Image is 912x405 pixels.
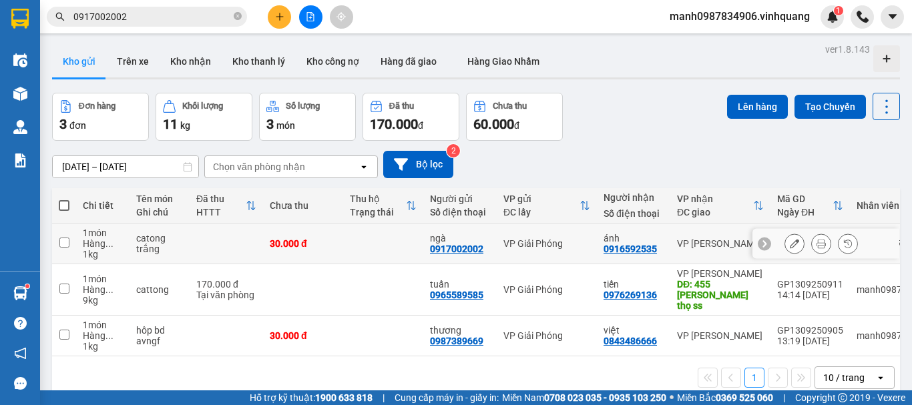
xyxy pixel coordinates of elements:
th: Toggle SortBy [190,188,263,224]
div: Chọn văn phòng nhận [213,160,305,173]
div: 0965589585 [430,290,483,300]
span: question-circle [14,317,27,330]
button: aim [330,5,353,29]
sup: 1 [25,284,29,288]
div: DĐ: 455 quảng thọ ss [677,279,764,311]
div: cattong [136,284,183,295]
button: Bộ lọc [383,151,453,178]
img: icon-new-feature [827,11,839,23]
div: 0916592535 [604,244,657,254]
div: Chưa thu [270,200,336,211]
img: warehouse-icon [13,286,27,300]
button: Chưa thu60.000đ [466,93,563,141]
div: VP Giải Phóng [503,284,590,295]
span: plus [275,12,284,21]
div: việt [604,325,664,336]
div: Trạng thái [350,207,406,218]
button: Trên xe [106,45,160,77]
span: đ [418,120,423,131]
div: 0987389669 [430,336,483,346]
div: Đã thu [196,193,246,204]
div: ánh [604,233,664,244]
div: Đơn hàng [79,101,116,111]
div: Số điện thoại [604,208,664,219]
button: Hàng đã giao [370,45,447,77]
span: close-circle [234,12,242,20]
span: 11 [163,116,178,132]
span: ... [105,330,113,341]
div: Tại văn phòng [196,290,256,300]
button: file-add [299,5,322,29]
span: Hàng Giao Nhầm [467,56,539,67]
div: Mã GD [777,193,833,204]
div: ver 1.8.143 [825,42,870,57]
button: Đơn hàng3đơn [52,93,149,141]
div: tuấn [430,279,490,290]
div: hôp bd avngf [136,325,183,346]
div: 14:14 [DATE] [777,290,843,300]
span: Cung cấp máy in - giấy in: [395,390,499,405]
button: Số lượng3món [259,93,356,141]
span: 170.000 [370,116,418,132]
div: Hàng thông thường [83,284,123,295]
div: 9 kg [83,295,123,306]
div: thương [430,325,490,336]
div: ĐC lấy [503,207,580,218]
div: Khối lượng [182,101,223,111]
span: Miền Bắc [677,390,773,405]
div: 0843486666 [604,336,657,346]
sup: 1 [834,6,843,15]
div: Người gửi [430,193,490,204]
th: Toggle SortBy [497,188,597,224]
img: warehouse-icon [13,53,27,67]
button: 1 [744,368,764,388]
div: VP [PERSON_NAME] [677,268,764,279]
div: 1 kg [83,341,123,352]
button: Khối lượng11kg [156,93,252,141]
button: Kho thanh lý [222,45,296,77]
div: 0917002002 [430,244,483,254]
div: Chi tiết [83,200,123,211]
div: catong trắng [136,233,183,254]
div: Tên món [136,193,183,204]
span: manh0987834906.vinhquang [659,8,821,25]
span: copyright [838,393,847,402]
div: GP1309250911 [777,279,843,290]
div: Hàng thông thường [83,330,123,341]
div: GP1309250905 [777,325,843,336]
img: phone-icon [857,11,869,23]
div: VP [PERSON_NAME] [677,238,764,249]
div: Số điện thoại [430,207,490,218]
span: caret-down [887,11,899,23]
svg: open [875,372,886,383]
span: đơn [69,120,86,131]
div: VP nhận [677,193,753,204]
svg: open [359,161,369,172]
img: logo-vxr [11,9,29,29]
div: 1 món [83,274,123,284]
span: kg [180,120,190,131]
div: Số lượng [286,101,320,111]
span: file-add [306,12,315,21]
button: plus [268,5,291,29]
div: Người nhận [604,192,664,203]
button: caret-down [881,5,904,29]
div: Ghi chú [136,207,183,218]
div: Chưa thu [493,101,527,111]
span: ... [105,238,113,249]
span: close-circle [234,11,242,23]
span: notification [14,347,27,360]
div: 1 món [83,320,123,330]
input: Tìm tên, số ĐT hoặc mã đơn [73,9,231,24]
span: ⚪️ [670,395,674,400]
div: 170.000 đ [196,279,256,290]
span: món [276,120,295,131]
th: Toggle SortBy [343,188,423,224]
div: Tạo kho hàng mới [873,45,900,72]
div: Thu hộ [350,193,406,204]
span: 3 [59,116,67,132]
span: Hỗ trợ kỹ thuật: [250,390,373,405]
span: | [783,390,785,405]
th: Toggle SortBy [770,188,850,224]
button: Kho công nợ [296,45,370,77]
